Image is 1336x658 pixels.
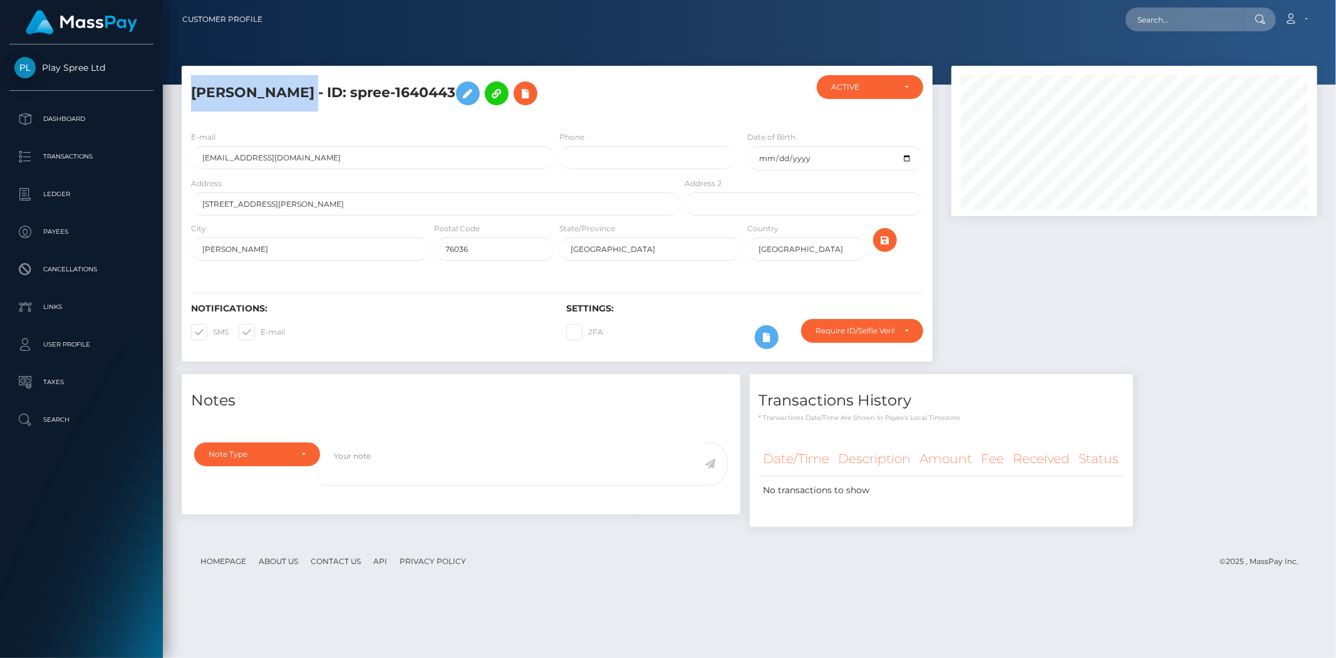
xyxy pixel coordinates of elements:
[14,147,148,166] p: Transactions
[14,298,148,316] p: Links
[191,390,731,412] h4: Notes
[306,551,366,571] a: Contact Us
[816,326,894,336] div: Require ID/Selfie Verification
[817,75,923,99] button: ACTIVE
[9,254,153,285] a: Cancellations
[834,442,916,476] th: Description
[14,185,148,204] p: Ledger
[9,291,153,323] a: Links
[14,335,148,354] p: User Profile
[209,449,291,459] div: Note Type
[191,223,206,234] label: City
[1219,555,1308,568] div: © 2025 , MassPay Inc.
[9,141,153,172] a: Transactions
[14,410,148,429] p: Search
[191,75,673,112] h5: [PERSON_NAME] - ID: spree-1640443
[191,178,222,189] label: Address
[14,373,148,392] p: Taxes
[14,110,148,128] p: Dashboard
[254,551,303,571] a: About Us
[435,223,480,234] label: Postal Code
[747,132,795,143] label: Date of Birth
[759,390,1124,412] h4: Transactions History
[395,551,471,571] a: Privacy Policy
[9,216,153,248] a: Payees
[759,476,1124,505] td: No transactions to show
[685,178,722,189] label: Address 2
[9,404,153,436] a: Search
[1126,8,1243,31] input: Search...
[14,222,148,241] p: Payees
[566,303,923,314] h6: Settings:
[191,324,229,340] label: SMS
[977,442,1009,476] th: Fee
[1009,442,1075,476] th: Received
[1075,442,1124,476] th: Status
[559,223,615,234] label: State/Province
[759,413,1124,422] p: * Transactions date/time are shown in payee's local timezone
[239,324,285,340] label: E-mail
[14,57,36,78] img: Play Spree Ltd
[9,103,153,135] a: Dashboard
[191,132,215,143] label: E-mail
[368,551,392,571] a: API
[801,319,923,343] button: Require ID/Selfie Verification
[559,132,584,143] label: Phone
[182,6,262,33] a: Customer Profile
[9,367,153,398] a: Taxes
[14,260,148,279] p: Cancellations
[916,442,977,476] th: Amount
[194,442,320,466] button: Note Type
[831,82,894,92] div: ACTIVE
[9,179,153,210] a: Ledger
[9,62,153,73] span: Play Spree Ltd
[195,551,251,571] a: Homepage
[191,303,547,314] h6: Notifications:
[566,324,603,340] label: 2FA
[747,223,779,234] label: Country
[9,329,153,360] a: User Profile
[26,10,137,34] img: MassPay Logo
[759,442,834,476] th: Date/Time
